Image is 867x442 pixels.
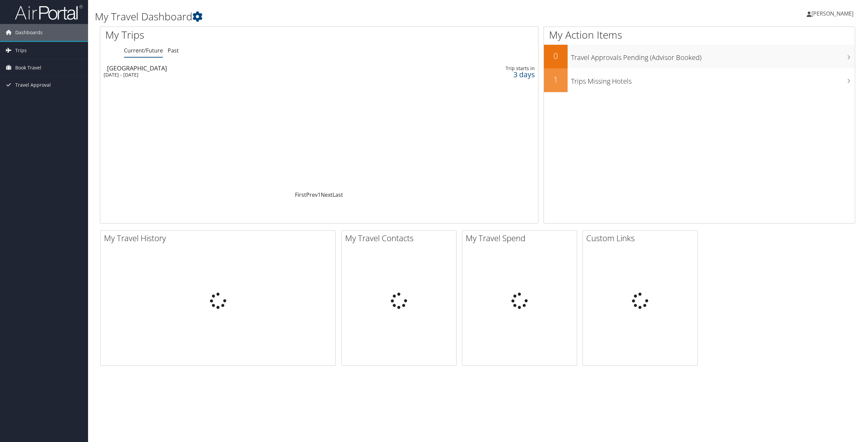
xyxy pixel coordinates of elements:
[811,10,853,17] span: [PERSON_NAME]
[168,47,179,54] a: Past
[95,9,605,24] h1: My Travel Dashboard
[15,77,51,93] span: Travel Approval
[107,65,374,71] div: [GEOGRAPHIC_DATA]
[571,73,855,86] h3: Trips Missing Hotels
[435,71,534,78] div: 3 days
[333,191,343,198] a: Last
[571,49,855,62] h3: Travel Approvals Pending (Advisor Booked)
[544,45,855,68] a: 0Travel Approvals Pending (Advisor Booked)
[104,232,335,244] h2: My Travel History
[15,24,43,41] span: Dashboards
[544,28,855,42] h1: My Action Items
[345,232,456,244] h2: My Travel Contacts
[318,191,321,198] a: 1
[321,191,333,198] a: Next
[544,74,568,85] h2: 1
[435,65,534,71] div: Trip starts in
[15,4,83,20] img: airportal-logo.png
[15,59,41,76] span: Book Travel
[104,72,371,78] div: [DATE] - [DATE]
[295,191,306,198] a: First
[124,47,163,54] a: Current/Future
[105,28,351,42] h1: My Trips
[306,191,318,198] a: Prev
[586,232,697,244] h2: Custom Links
[466,232,577,244] h2: My Travel Spend
[15,42,27,59] span: Trips
[544,68,855,92] a: 1Trips Missing Hotels
[807,3,860,24] a: [PERSON_NAME]
[544,50,568,62] h2: 0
